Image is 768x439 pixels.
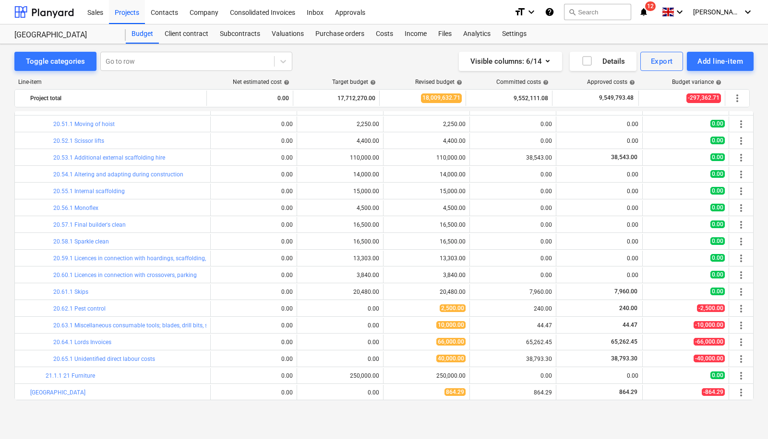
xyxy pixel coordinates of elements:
[570,52,636,71] button: Details
[710,170,725,178] span: 0.00
[387,154,466,161] div: 110,000.00
[332,79,376,85] div: Target budget
[710,137,725,144] span: 0.00
[26,55,85,68] div: Toggle categories
[53,322,267,329] a: 20.63.1 Miscellaneous consumable tools; blades, drill bits, screws, rubble sacks etc
[474,255,552,262] div: 0.00
[581,55,625,68] div: Details
[215,154,293,161] div: 0.00
[387,205,466,211] div: 4,500.00
[399,24,432,44] div: Income
[645,1,656,11] span: 12
[53,138,104,144] a: 20.52.1 Scissor lifts
[53,154,165,161] a: 20.53.1 Additional external scaffolding hire
[459,52,562,71] button: Visible columns:6/14
[387,272,466,278] div: 3,840.00
[560,255,638,262] div: 0.00
[215,322,293,329] div: 0.00
[735,370,747,381] span: More actions
[301,272,379,278] div: 3,840.00
[720,393,768,439] div: Chat Widget
[370,24,399,44] div: Costs
[14,30,114,40] div: [GEOGRAPHIC_DATA]
[474,322,552,329] div: 44.47
[474,339,552,346] div: 65,262.45
[474,305,552,312] div: 240.00
[474,272,552,278] div: 0.00
[444,388,466,396] span: 864.29
[735,236,747,247] span: More actions
[702,388,725,396] span: -864.29
[301,121,379,127] div: 2,250.00
[622,322,638,328] span: 44.47
[687,52,754,71] button: Add line-item
[496,24,532,44] a: Settings
[215,205,293,211] div: 0.00
[297,91,375,106] div: 17,712,270.00
[610,355,638,362] span: 38,793.30
[541,80,549,85] span: help
[470,91,548,106] div: 9,552,111.08
[159,24,214,44] a: Client contract
[710,254,725,262] span: 0.00
[474,372,552,379] div: 0.00
[598,94,635,102] span: 9,549,793.48
[735,253,747,264] span: More actions
[474,205,552,211] div: 0.00
[474,171,552,178] div: 0.00
[215,272,293,278] div: 0.00
[30,389,85,396] a: [GEOGRAPHIC_DATA]
[310,24,370,44] div: Purchase orders
[301,322,379,329] div: 0.00
[560,188,638,195] div: 0.00
[301,289,379,295] div: 20,480.00
[735,118,747,130] span: More actions
[368,80,376,85] span: help
[215,305,293,312] div: 0.00
[387,138,466,144] div: 4,400.00
[672,79,721,85] div: Budget variance
[301,372,379,379] div: 250,000.00
[457,24,496,44] a: Analytics
[215,238,293,245] div: 0.00
[710,220,725,228] span: 0.00
[301,171,379,178] div: 14,000.00
[694,338,725,346] span: -66,000.00
[215,138,293,144] div: 0.00
[710,288,725,295] span: 0.00
[735,286,747,298] span: More actions
[560,221,638,228] div: 0.00
[697,304,725,312] span: -2,500.00
[686,93,721,103] span: -297,362.71
[674,6,685,18] i: keyboard_arrow_down
[282,80,289,85] span: help
[710,120,725,127] span: 0.00
[233,79,289,85] div: Net estimated cost
[126,24,159,44] a: Budget
[474,238,552,245] div: 0.00
[514,6,526,18] i: format_size
[742,6,754,18] i: keyboard_arrow_down
[14,79,207,85] div: Line-item
[436,321,466,329] span: 10,000.00
[301,221,379,228] div: 16,500.00
[214,24,266,44] a: Subcontracts
[387,188,466,195] div: 15,000.00
[301,305,379,312] div: 0.00
[53,171,183,178] a: 20.54.1 Altering and adapting during construction
[432,24,457,44] div: Files
[560,272,638,278] div: 0.00
[496,79,549,85] div: Committed costs
[735,387,747,398] span: More actions
[440,304,466,312] span: 2,500.00
[474,389,552,396] div: 864.29
[568,8,576,16] span: search
[387,255,466,262] div: 13,303.00
[46,372,95,379] a: 21.1.1 21 Furniture
[694,321,725,329] span: -10,000.00
[694,355,725,362] span: -40,000.00
[560,171,638,178] div: 0.00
